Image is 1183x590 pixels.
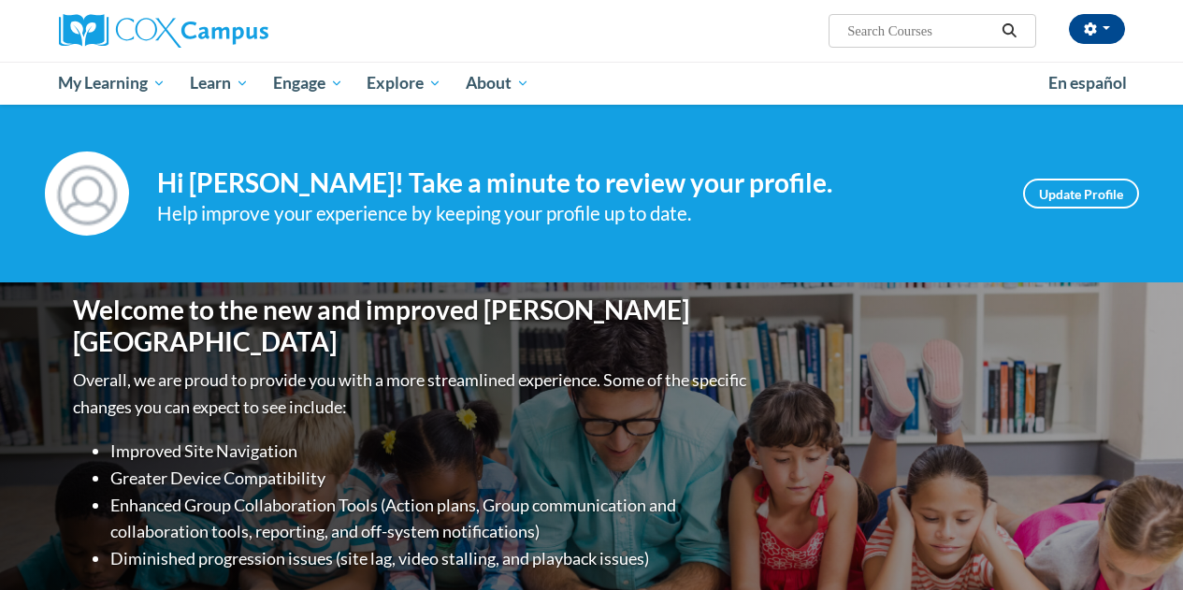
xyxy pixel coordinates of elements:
[354,62,454,105] a: Explore
[1108,515,1168,575] iframe: Button to launch messaging window
[45,62,1139,105] div: Main menu
[190,72,249,94] span: Learn
[110,438,751,465] li: Improved Site Navigation
[59,14,396,48] a: Cox Campus
[58,72,166,94] span: My Learning
[1036,64,1139,103] a: En español
[1069,14,1125,44] button: Account Settings
[47,62,179,105] a: My Learning
[110,492,751,546] li: Enhanced Group Collaboration Tools (Action plans, Group communication and collaboration tools, re...
[45,151,129,236] img: Profile Image
[73,295,751,357] h1: Welcome to the new and improved [PERSON_NAME][GEOGRAPHIC_DATA]
[261,62,355,105] a: Engage
[273,72,343,94] span: Engage
[845,20,995,42] input: Search Courses
[59,14,268,48] img: Cox Campus
[466,72,529,94] span: About
[157,167,995,199] h4: Hi [PERSON_NAME]! Take a minute to review your profile.
[367,72,441,94] span: Explore
[178,62,261,105] a: Learn
[110,545,751,572] li: Diminished progression issues (site lag, video stalling, and playback issues)
[995,20,1023,42] button: Search
[110,465,751,492] li: Greater Device Compatibility
[157,198,995,229] div: Help improve your experience by keeping your profile up to date.
[1048,73,1127,93] span: En español
[73,367,751,421] p: Overall, we are proud to provide you with a more streamlined experience. Some of the specific cha...
[454,62,541,105] a: About
[1023,179,1139,209] a: Update Profile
